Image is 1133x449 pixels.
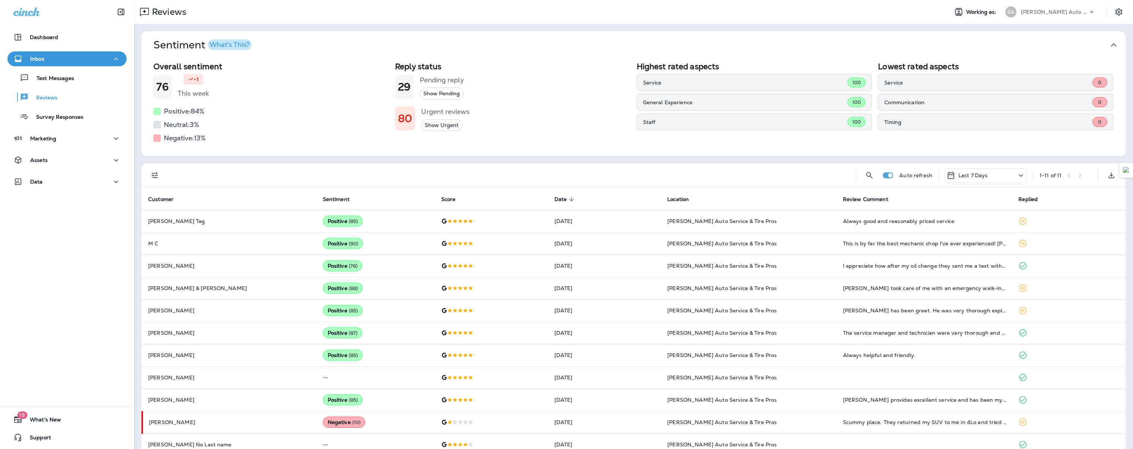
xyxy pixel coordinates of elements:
span: Replied [1018,196,1038,203]
span: ( 85 ) [349,397,358,403]
button: Export as CSV [1104,168,1119,183]
span: Customer [148,196,174,203]
button: Show Urgent [421,119,462,131]
p: Auto refresh [899,172,932,178]
p: Marketing [30,136,56,141]
td: [DATE] [548,232,662,255]
td: [DATE] [548,210,662,232]
span: Sentiment [323,196,350,203]
h1: 76 [156,81,169,93]
span: ( 85 ) [349,352,358,359]
span: What's New [22,417,61,426]
button: Text Messages [7,70,127,86]
h1: 80 [398,112,412,125]
p: Text Messages [29,75,74,82]
div: Sullivan’s provides excellent service and has been my choice for tires and related service for ma... [843,396,1007,404]
p: [PERSON_NAME] [148,352,311,358]
div: Luis took care of me with an emergency walk-in tire repair quickly & professionally. I was able t... [843,284,1007,292]
span: ( 85 ) [349,308,358,314]
td: [DATE] [548,344,662,366]
td: [DATE] [548,389,662,411]
span: [PERSON_NAME] Auto Service & Tire Pros [667,218,777,225]
p: Last 7 Days [958,172,988,178]
img: Detect Auto [1123,167,1130,173]
span: [PERSON_NAME] Auto Service & Tire Pros [667,329,777,336]
p: [PERSON_NAME] Auto Service & Tire Pros [1021,9,1088,15]
div: Positive [323,327,363,338]
span: Support [22,434,51,443]
p: Reviews [29,95,57,102]
button: 19What's New [7,412,127,427]
div: Positive [323,216,363,227]
span: ( 90 ) [349,241,359,247]
div: SA [1005,6,1016,17]
p: Staff [643,119,847,125]
div: The service manager and technician were very thorough and pleasant to work with! [843,329,1007,337]
p: [PERSON_NAME] [149,419,311,425]
span: ( 88 ) [349,285,358,292]
button: Filters [147,168,162,183]
span: 19 [17,411,27,419]
div: This is by far the best mechanic shop I've ever experienced! Adrian went above and beyond to help... [843,240,1007,247]
span: [PERSON_NAME] Auto Service & Tire Pros [667,441,777,448]
p: [PERSON_NAME] No Last name [148,442,311,448]
button: Reviews [7,89,127,105]
td: [DATE] [548,366,662,389]
h5: Urgent reviews [421,106,470,118]
h2: Highest rated aspects [637,62,872,71]
p: Data [30,179,43,185]
span: ( 87 ) [349,330,358,336]
span: ( 10 ) [352,419,361,426]
button: Data [7,174,127,189]
p: Assets [30,157,48,163]
h2: Reply status [395,62,631,71]
p: Dashboard [30,34,58,40]
span: [PERSON_NAME] Auto Service & Tire Pros [667,419,777,426]
div: Positive [323,283,363,294]
div: SentimentWhat's This? [141,59,1126,156]
span: 100 [852,79,861,86]
span: 0 [1098,99,1101,105]
button: Survey Responses [7,109,127,124]
span: [PERSON_NAME] Auto Service & Tire Pros [667,307,777,314]
td: [DATE] [548,322,662,344]
h5: Positive: 84 % [164,105,204,117]
p: Reviews [149,6,187,17]
button: Support [7,430,127,445]
p: [PERSON_NAME] & [PERSON_NAME] [148,285,311,291]
div: Positive [323,305,363,316]
h1: 29 [398,81,411,93]
button: SentimentWhat's This? [147,31,1132,59]
button: Settings [1112,5,1126,19]
span: Date [554,196,567,203]
div: What's This? [210,41,249,48]
p: Service [643,80,847,86]
button: What's This? [208,39,252,50]
span: Location [667,196,689,203]
span: Working as: [966,9,998,15]
div: Positive [323,394,363,405]
span: 0 [1098,79,1101,86]
h1: Sentiment [153,39,252,51]
div: Negative [323,417,366,428]
p: [PERSON_NAME] [148,397,311,403]
p: Service [884,80,1092,86]
div: Positive [323,260,363,271]
div: I appreciate how after my oil change they sent me a text with a detailed explanation of repairs t... [843,262,1007,270]
button: Search Reviews [862,168,877,183]
span: ( 76 ) [349,263,358,269]
span: Date [554,196,577,203]
span: Review Comment [843,196,888,203]
td: [DATE] [548,255,662,277]
h2: Lowest rated aspects [878,62,1114,71]
span: Location [667,196,698,203]
button: Collapse Sidebar [111,4,131,19]
p: [PERSON_NAME] [148,308,311,313]
span: Replied [1018,196,1047,203]
p: [PERSON_NAME] [148,375,311,380]
div: Always good and reasonably priced service [843,217,1007,225]
span: 100 [852,99,861,105]
span: Customer [148,196,183,203]
h5: This week [178,87,209,99]
div: Positive [323,238,363,249]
